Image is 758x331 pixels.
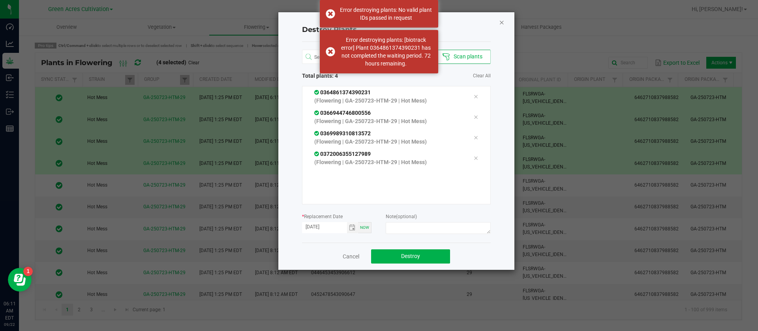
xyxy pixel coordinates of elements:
iframe: Resource center unread badge [23,267,33,276]
button: Close [499,17,505,27]
p: (Flowering | GA-250723-HTM-29 | Hot Mess) [314,158,462,166]
iframe: Resource center [8,268,32,292]
h4: Destroy Plants [302,25,491,35]
div: Remove tag [467,153,484,163]
span: Toggle calendar [347,222,358,233]
div: Remove tag [467,112,484,122]
label: Replacement Date [302,213,343,220]
p: (Flowering | GA-250723-HTM-29 | Hot Mess) [314,117,462,125]
label: Note [386,213,417,220]
input: Date [302,222,347,232]
span: 0372006355127989 [314,151,371,157]
div: Error destroying plants: [biotrack error] Plant 0364861374390231 has not completed the waiting pe... [340,36,432,67]
div: Remove tag [467,133,484,142]
span: In Sync [314,130,320,137]
span: Total plants: 4 [302,72,396,80]
span: (optional) [396,214,417,219]
p: (Flowering | GA-250723-HTM-29 | Hot Mess) [314,97,462,105]
div: Remove tag [467,92,484,101]
a: Cancel [343,252,359,260]
span: In Sync [314,151,320,157]
span: In Sync [314,110,320,116]
span: 0366944746800556 [314,110,371,116]
span: In Sync [314,89,320,95]
span: 0369989310813572 [314,130,371,137]
a: Clear All [473,73,491,79]
p: (Flowering | GA-250723-HTM-29 | Hot Mess) [314,138,462,146]
button: Destroy [371,249,450,264]
span: 0364861374390231 [314,89,371,95]
button: Scan plants [434,50,490,64]
div: Error destroying plants: No valid plant IDs passed in request [340,6,432,22]
span: Destroy [401,253,420,259]
input: NO DATA FOUND [302,50,405,64]
span: Now [360,225,369,230]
